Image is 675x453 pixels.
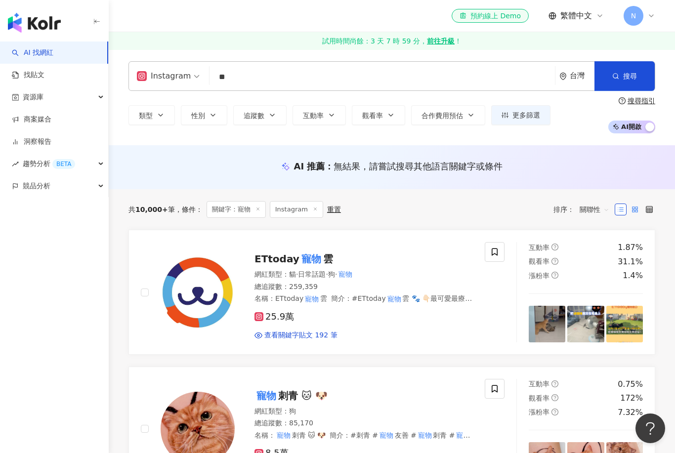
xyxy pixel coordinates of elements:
span: 關聯性 [580,202,609,217]
span: 25.9萬 [254,312,294,322]
span: 貓 [289,270,296,278]
span: 類型 [139,112,153,120]
span: 互動率 [529,244,549,251]
span: question-circle [619,97,626,104]
span: ETtoday [254,253,299,265]
span: question-circle [551,272,558,279]
span: 性別 [191,112,205,120]
a: searchAI 找網紅 [12,48,53,58]
span: · [335,270,337,278]
img: KOL Avatar [161,255,235,329]
span: 趨勢分析 [23,153,75,175]
span: #ETtoday [352,294,386,302]
a: 商案媒合 [12,115,51,124]
span: 觀看率 [529,394,549,402]
span: 互動率 [529,380,549,388]
img: post-image [606,306,643,342]
span: 狗 [289,407,296,415]
mark: 寵物 [417,430,433,441]
img: post-image [567,306,604,342]
div: AI 推薦 ： [294,160,503,172]
mark: 寵物 [254,388,278,404]
span: 觀看率 [529,257,549,265]
span: environment [559,73,567,80]
span: 追蹤數 [244,112,264,120]
span: 雲 [323,253,333,265]
button: 觀看率 [352,105,405,125]
span: 10,000+ [135,206,168,213]
span: ETtoday [275,294,303,302]
span: question-circle [551,244,558,250]
mark: 寵物 [303,293,320,304]
span: 繁體中文 [560,10,592,21]
div: 網紅類型 ： [254,270,473,280]
span: #刺青 # [350,431,378,439]
button: 類型 [128,105,175,125]
span: 漲粉率 [529,272,549,280]
div: Instagram [137,68,191,84]
button: 互動率 [293,105,346,125]
span: 搜尋 [623,72,637,80]
a: KOL AvatarETtoday寵物雲網紅類型：貓·日常話題·狗·寵物總追蹤數：259,359名稱：ETtoday寵物雲簡介：#ETtoday寵物雲 🐾 👇🏻最可愛最療癒最有趣毛孩新聞一次秀給... [128,230,655,355]
mark: 寵物 [299,251,323,267]
a: 找貼文 [12,70,44,80]
span: 刺青 # [433,431,455,439]
div: 預約線上 Demo [460,11,521,21]
span: question-circle [551,409,558,415]
iframe: Help Scout Beacon - Open [635,413,665,443]
img: post-image [529,306,565,342]
div: 1.87% [618,242,643,253]
div: 重置 [327,206,341,213]
span: N [631,10,636,21]
div: 排序： [553,202,615,217]
strong: 前往升級 [427,36,455,46]
button: 搜尋 [594,61,655,91]
mark: 寵物 [275,430,292,441]
span: 雲 [320,294,327,302]
div: 總追蹤數 ： 259,359 [254,282,473,292]
div: 台灣 [570,72,594,80]
div: 搜尋指引 [628,97,655,105]
div: 1.4% [623,270,643,281]
span: 更多篩選 [512,111,540,119]
div: 總追蹤數 ： 85,170 [254,418,473,428]
span: 漲粉率 [529,408,549,416]
mark: 寵物 [337,269,354,280]
div: 共 筆 [128,206,175,213]
mark: 寵物 [455,430,472,441]
mark: 寵物 [378,430,395,441]
div: 7.32% [618,407,643,418]
a: 試用時間尚餘：3 天 7 時 59 分，前往升級！ [109,32,675,50]
a: 洞察報告 [12,137,51,147]
div: 172% [620,393,643,404]
span: question-circle [551,258,558,265]
span: rise [12,161,19,167]
div: 網紅類型 ： [254,407,473,416]
span: 互動率 [303,112,324,120]
span: 無結果，請嘗試搜尋其他語言關鍵字或條件 [334,161,503,171]
button: 追蹤數 [233,105,287,125]
a: 預約線上 Demo [452,9,529,23]
span: 競品分析 [23,175,50,197]
img: logo [8,13,61,33]
span: 資源庫 [23,86,43,108]
button: 性別 [181,105,227,125]
span: question-circle [551,394,558,401]
span: 名稱 ： [254,431,326,439]
span: 觀看率 [362,112,383,120]
span: 名稱 ： [254,294,327,302]
span: Instagram [270,201,323,218]
span: 關鍵字：寵物 [207,201,266,218]
mark: 寵物 [386,293,403,304]
button: 合作費用預估 [411,105,485,125]
span: 刺青 🐱 🐶 [292,431,326,439]
span: · [296,270,298,278]
div: BETA [52,159,75,169]
span: 日常話題 [298,270,326,278]
span: 狗 [328,270,335,278]
div: 0.75% [618,379,643,390]
span: · [326,270,328,278]
a: 查看關鍵字貼文 192 筆 [254,330,337,340]
span: 條件 ： [175,206,203,213]
span: 合作費用預估 [422,112,463,120]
